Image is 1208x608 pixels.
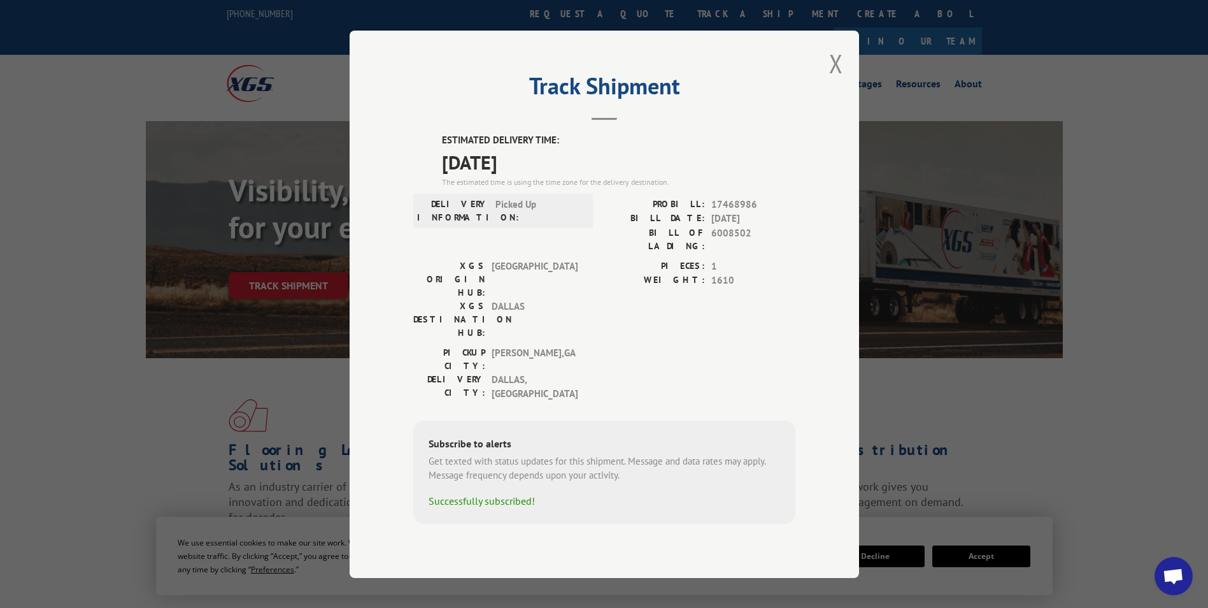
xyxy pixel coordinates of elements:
span: 6008502 [711,226,795,252]
div: The estimated time is using the time zone for the delivery destination. [442,176,795,187]
label: BILL OF LADING: [604,226,705,252]
label: DELIVERY CITY: [413,372,485,401]
span: DALLAS [492,299,578,339]
label: BILL DATE: [604,212,705,226]
span: [PERSON_NAME] , GA [492,345,578,372]
label: WEIGHT: [604,273,705,288]
label: XGS ORIGIN HUB: [413,259,485,299]
div: Subscribe to alerts [429,435,780,454]
button: Close modal [829,47,843,80]
span: Picked Up [495,197,581,224]
label: XGS DESTINATION HUB: [413,299,485,339]
h2: Track Shipment [413,77,795,101]
span: [DATE] [442,147,795,176]
span: 1 [711,259,795,273]
label: PICKUP CITY: [413,345,485,372]
span: [DATE] [711,212,795,226]
label: PROBILL: [604,197,705,212]
div: Get texted with status updates for this shipment. Message and data rates may apply. Message frequ... [429,454,780,482]
span: 1610 [711,273,795,288]
label: DELIVERY INFORMATION: [417,197,489,224]
span: DALLAS , [GEOGRAPHIC_DATA] [492,372,578,401]
span: [GEOGRAPHIC_DATA] [492,259,578,299]
div: Successfully subscribed! [429,493,780,508]
a: Open chat [1155,557,1193,595]
label: ESTIMATED DELIVERY TIME: [442,133,795,148]
label: PIECES: [604,259,705,273]
span: 17468986 [711,197,795,212]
